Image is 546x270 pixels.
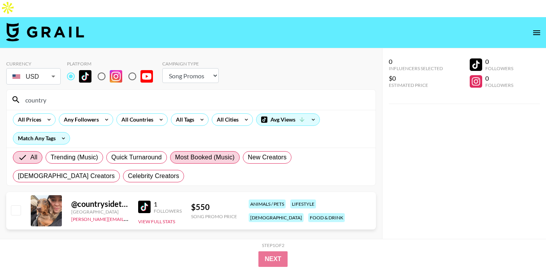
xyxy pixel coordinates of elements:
[389,82,443,88] div: Estimated Price
[71,215,186,222] a: [PERSON_NAME][EMAIL_ADDRESS][DOMAIN_NAME]
[485,65,513,71] div: Followers
[117,114,155,125] div: All Countries
[389,74,443,82] div: $0
[162,61,219,67] div: Campaign Type
[485,58,513,65] div: 0
[71,209,129,215] div: [GEOGRAPHIC_DATA]
[308,213,345,222] div: food & drink
[138,201,151,213] img: TikTok
[59,114,100,125] div: Any Followers
[529,25,544,41] button: open drawer
[262,242,284,248] div: Step 1 of 2
[21,94,371,106] input: Search by User Name
[485,82,513,88] div: Followers
[8,70,59,83] div: USD
[138,219,175,224] button: View Full Stats
[67,61,159,67] div: Platform
[248,153,287,162] span: New Creators
[110,70,122,83] img: Instagram
[171,114,196,125] div: All Tags
[140,70,153,83] img: YouTube
[256,114,320,125] div: Avg Views
[507,231,537,261] iframe: Drift Widget Chat Controller
[154,200,182,208] div: 1
[128,171,179,181] span: Celebrity Creators
[13,114,43,125] div: All Prices
[111,153,162,162] span: Quick Turnaround
[51,153,98,162] span: Trending (Music)
[389,65,443,71] div: Influencers Selected
[249,213,304,222] div: [DEMOGRAPHIC_DATA]
[212,114,240,125] div: All Cities
[175,153,235,162] span: Most Booked (Music)
[389,58,443,65] div: 0
[290,199,316,208] div: lifestyle
[191,202,237,212] div: $ 550
[154,208,182,214] div: Followers
[485,74,513,82] div: 0
[18,171,115,181] span: [DEMOGRAPHIC_DATA] Creators
[13,132,70,144] div: Match Any Tags
[79,70,91,83] img: TikTok
[6,23,84,41] img: Grail Talent
[6,61,61,67] div: Currency
[249,199,286,208] div: animals / pets
[71,199,129,209] div: @ countrysidetails
[191,214,237,219] div: Song Promo Price
[30,153,37,162] span: All
[258,251,288,267] button: Next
